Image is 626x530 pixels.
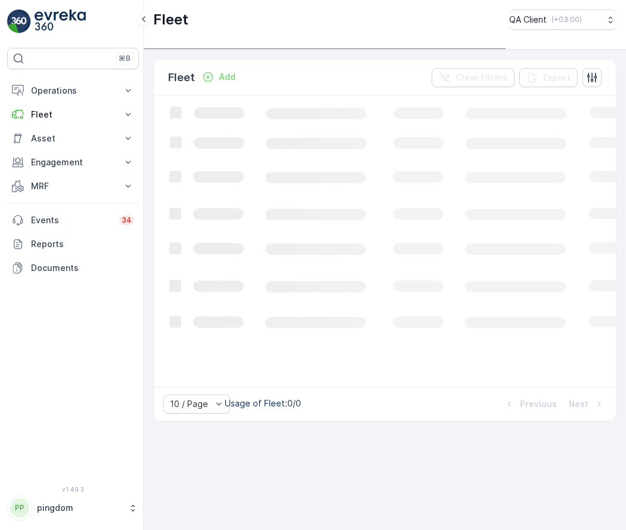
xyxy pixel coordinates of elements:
[31,262,134,274] p: Documents
[7,256,139,280] a: Documents
[31,238,134,250] p: Reports
[519,68,578,87] button: Export
[35,10,86,33] img: logo_light-DOdMpM7g.png
[568,397,606,411] button: Next
[7,495,139,520] button: PPpingdom
[31,156,115,168] p: Engagement
[7,79,139,103] button: Operations
[7,232,139,256] a: Reports
[502,397,558,411] button: Previous
[31,180,115,192] p: MRF
[543,72,571,84] p: Export
[7,208,139,232] a: Events34
[520,398,557,410] p: Previous
[7,10,31,33] img: logo
[31,85,115,97] p: Operations
[31,214,112,226] p: Events
[197,70,240,84] button: Add
[31,132,115,144] p: Asset
[219,71,235,83] p: Add
[551,15,582,24] p: ( +03:00 )
[7,127,139,150] button: Asset
[37,502,122,514] p: pingdom
[119,54,131,63] p: ⌘B
[432,68,515,87] button: Clear Filters
[7,486,139,493] span: v 1.49.3
[168,69,195,86] p: Fleet
[10,498,29,517] div: PP
[7,174,139,198] button: MRF
[153,10,188,29] p: Fleet
[31,109,115,121] p: Fleet
[225,397,301,409] p: Usage of Fleet : 0/0
[509,10,616,30] button: QA Client(+03:00)
[455,72,507,84] p: Clear Filters
[7,103,139,127] button: Fleet
[509,14,547,26] p: QA Client
[7,150,139,174] button: Engagement
[569,398,588,410] p: Next
[122,215,132,225] p: 34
